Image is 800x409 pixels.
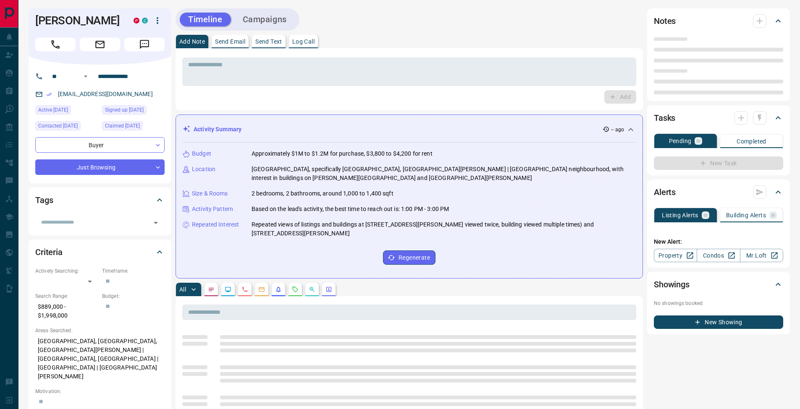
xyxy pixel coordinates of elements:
p: Search Range: [35,292,98,300]
span: Active [DATE] [38,106,68,114]
a: [EMAIL_ADDRESS][DOMAIN_NAME] [58,91,153,97]
div: property.ca [134,18,139,23]
button: Campaigns [234,13,295,26]
svg: Opportunities [309,286,315,293]
p: Based on the lead's activity, the best time to reach out is: 1:00 PM - 3:00 PM [252,205,449,214]
svg: Lead Browsing Activity [225,286,231,293]
p: Log Call [292,39,315,44]
p: Motivation: [35,388,165,395]
div: Tue Feb 21 2023 [102,121,165,133]
div: Wed Sep 10 2025 [35,121,98,133]
div: Just Browsing [35,159,165,175]
svg: Agent Actions [325,286,332,293]
p: $889,000 - $1,998,000 [35,300,98,323]
p: Completed [737,138,766,144]
div: Notes [654,11,783,31]
p: -- ago [611,126,624,133]
p: Size & Rooms [192,189,228,198]
p: Repeated Interest [192,220,239,229]
h2: Tags [35,193,53,207]
p: Listing Alerts [662,212,698,218]
p: Pending [669,138,692,144]
h2: Alerts [654,185,676,199]
p: Location [192,165,215,174]
button: New Showing [654,315,783,329]
div: Criteria [35,242,165,262]
button: Open [150,217,162,229]
a: Property [654,249,697,262]
p: Add Note [179,39,205,44]
div: Tags [35,190,165,210]
svg: Email Verified [46,91,52,97]
p: Approximately $1M to $1.2M for purchase, $3,800 to $4,200 for rent [252,149,433,158]
span: Signed up [DATE] [105,106,144,114]
p: Budget: [102,292,165,300]
div: condos.ca [142,18,148,23]
p: Repeated views of listings and buildings at [STREET_ADDRESS][PERSON_NAME] viewed twice, building ... [252,220,636,238]
p: All [179,287,186,292]
span: Contacted [DATE] [38,122,78,130]
p: Budget [192,149,211,158]
p: No showings booked [654,300,783,307]
div: Thu Aug 21 2025 [35,105,98,117]
h1: [PERSON_NAME] [35,14,121,27]
p: Areas Searched: [35,327,165,334]
div: Showings [654,274,783,294]
p: Building Alerts [726,212,766,218]
p: New Alert: [654,237,783,246]
div: Alerts [654,182,783,202]
p: [GEOGRAPHIC_DATA], [GEOGRAPHIC_DATA], [GEOGRAPHIC_DATA][PERSON_NAME] | [GEOGRAPHIC_DATA], [GEOGRA... [35,334,165,383]
p: Timeframe: [102,267,165,275]
div: Tasks [654,108,783,128]
p: Activity Pattern [192,205,233,214]
span: Claimed [DATE] [105,122,140,130]
h2: Criteria [35,245,63,259]
p: 2 bedrooms, 2 bathrooms, around 1,000 to 1,400 sqft [252,189,393,198]
svg: Emails [258,286,265,293]
p: Activity Summary [194,125,241,134]
svg: Notes [208,286,215,293]
p: Send Text [255,39,282,44]
svg: Calls [241,286,248,293]
p: Actively Searching: [35,267,98,275]
h2: Notes [654,14,676,28]
button: Regenerate [383,250,435,265]
div: Tue Feb 21 2023 [102,105,165,117]
h2: Tasks [654,111,675,125]
a: Condos [697,249,740,262]
h2: Showings [654,278,690,291]
div: Buyer [35,137,165,153]
div: Activity Summary-- ago [183,122,636,137]
button: Open [81,71,91,81]
svg: Requests [292,286,299,293]
button: Timeline [180,13,231,26]
span: Email [80,38,120,51]
span: Message [124,38,165,51]
a: Mr.Loft [740,249,783,262]
svg: Listing Alerts [275,286,282,293]
p: Send Email [215,39,245,44]
p: [GEOGRAPHIC_DATA], specifically [GEOGRAPHIC_DATA], [GEOGRAPHIC_DATA][PERSON_NAME] | [GEOGRAPHIC_D... [252,165,636,182]
span: Call [35,38,76,51]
